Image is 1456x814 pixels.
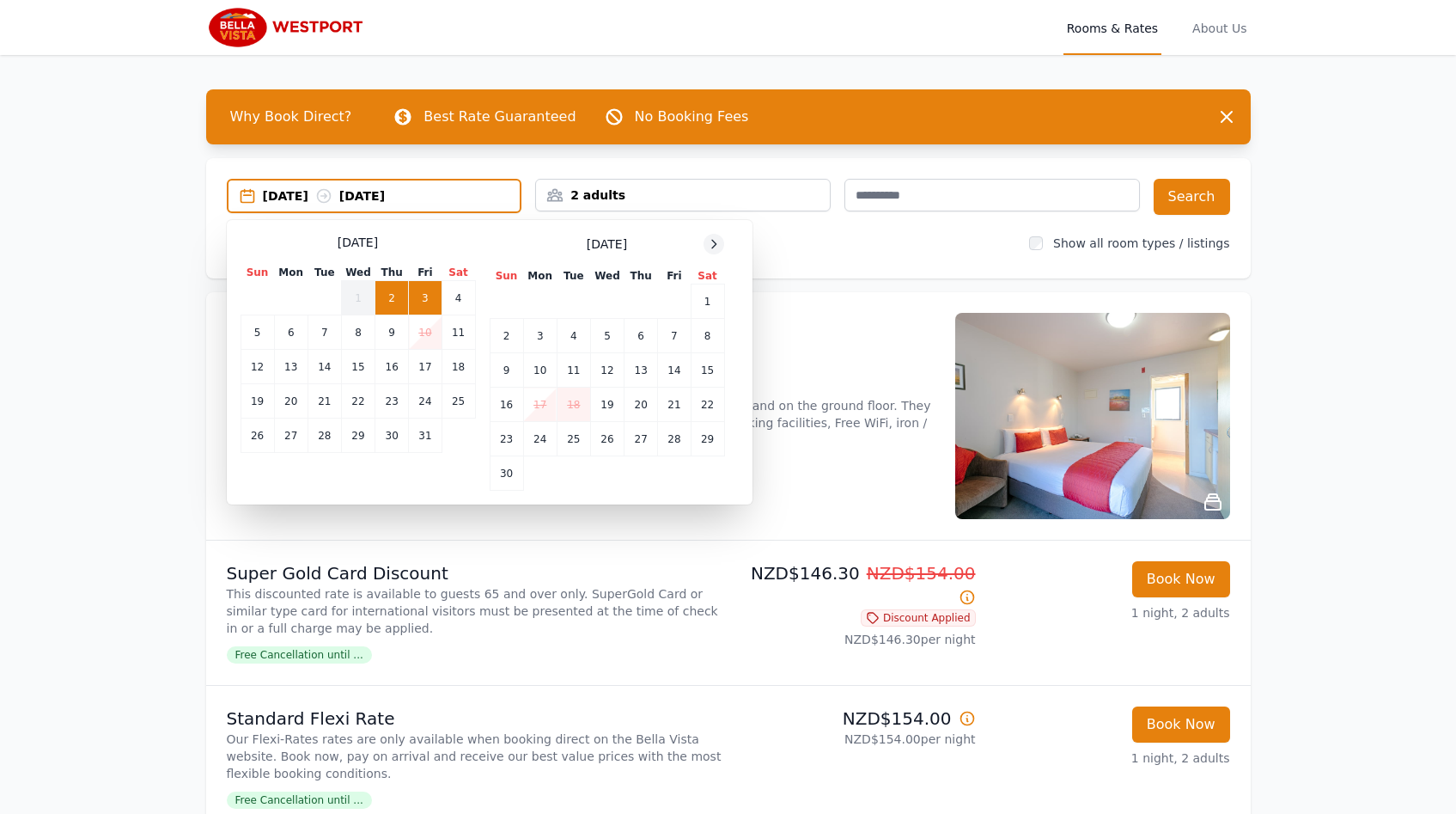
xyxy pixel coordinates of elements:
p: 1 night, 2 adults [990,750,1230,767]
td: 11 [557,353,590,388]
td: 5 [241,315,274,350]
th: Mon [523,268,557,285]
td: 11 [442,315,475,350]
td: 12 [241,350,274,384]
td: 2 [490,319,523,353]
span: [DATE] [587,236,627,253]
td: 17 [409,350,442,384]
div: 2 adults [536,187,830,204]
span: NZD$154.00 [867,563,976,584]
td: 3 [523,319,557,353]
p: Super Gold Card Discount [227,561,722,585]
td: 2 [375,281,409,315]
p: Standard Flexi Rate [227,707,722,731]
th: Sat [691,268,724,285]
td: 20 [274,384,308,419]
th: Tue [557,268,590,285]
span: Why Book Direct? [216,100,366,134]
p: NZD$146.30 [735,561,976,609]
td: 29 [341,419,375,453]
td: 23 [375,384,409,419]
td: 10 [523,353,557,388]
td: 25 [557,422,590,456]
td: 19 [590,388,624,422]
span: [DATE] [338,234,378,251]
th: Sun [241,265,274,281]
th: Wed [590,268,624,285]
td: 17 [523,388,557,422]
span: Free Cancellation until ... [227,792,372,809]
td: 13 [624,353,658,388]
th: Thu [624,268,658,285]
button: Book Now [1132,707,1230,743]
button: Search [1154,179,1230,215]
td: 4 [557,319,590,353]
td: 8 [691,319,724,353]
p: 1 night, 2 adults [990,604,1230,621]
td: 14 [658,353,691,388]
td: 8 [341,315,375,350]
td: 16 [490,388,523,422]
td: 27 [624,422,658,456]
td: 15 [341,350,375,384]
td: 10 [409,315,442,350]
td: 28 [308,419,341,453]
img: Bella Vista Westport [206,7,372,48]
th: Fri [409,265,442,281]
td: 24 [523,422,557,456]
td: 3 [409,281,442,315]
td: 22 [691,388,724,422]
td: 1 [691,285,724,319]
td: 18 [557,388,590,422]
label: Show all room types / listings [1053,236,1229,250]
td: 21 [308,384,341,419]
td: 30 [490,456,523,491]
td: 7 [658,319,691,353]
td: 25 [442,384,475,419]
th: Sun [490,268,523,285]
td: 29 [691,422,724,456]
td: 13 [274,350,308,384]
td: 26 [590,422,624,456]
td: 22 [341,384,375,419]
p: Our Flexi-Rates rates are only available when booking direct on the Bella Vista website. Book now... [227,731,722,782]
th: Wed [341,265,375,281]
td: 1 [341,281,375,315]
p: No Booking Fees [635,107,749,127]
td: 31 [409,419,442,453]
span: Discount Applied [861,609,976,627]
td: 12 [590,353,624,388]
td: 23 [490,422,523,456]
td: 26 [241,419,274,453]
td: 27 [274,419,308,453]
td: 6 [624,319,658,353]
td: 19 [241,384,274,419]
td: 7 [308,315,341,350]
td: 6 [274,315,308,350]
td: 5 [590,319,624,353]
th: Fri [658,268,691,285]
td: 9 [375,315,409,350]
th: Sat [442,265,475,281]
p: NZD$154.00 [735,707,976,731]
p: Best Rate Guaranteed [423,107,576,127]
td: 14 [308,350,341,384]
p: NZD$154.00 per night [735,731,976,748]
td: 20 [624,388,658,422]
td: 30 [375,419,409,453]
p: This discounted rate is available to guests 65 and over only. SuperGold Card or similar type card... [227,585,722,637]
span: Free Cancellation until ... [227,646,372,664]
td: 9 [490,353,523,388]
td: 28 [658,422,691,456]
td: 15 [691,353,724,388]
td: 24 [409,384,442,419]
button: Book Now [1132,561,1230,597]
td: 16 [375,350,409,384]
td: 21 [658,388,691,422]
th: Tue [308,265,341,281]
div: [DATE] [DATE] [263,187,521,205]
th: Thu [375,265,409,281]
p: NZD$146.30 per night [735,631,976,648]
td: 18 [442,350,475,384]
td: 4 [442,281,475,315]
